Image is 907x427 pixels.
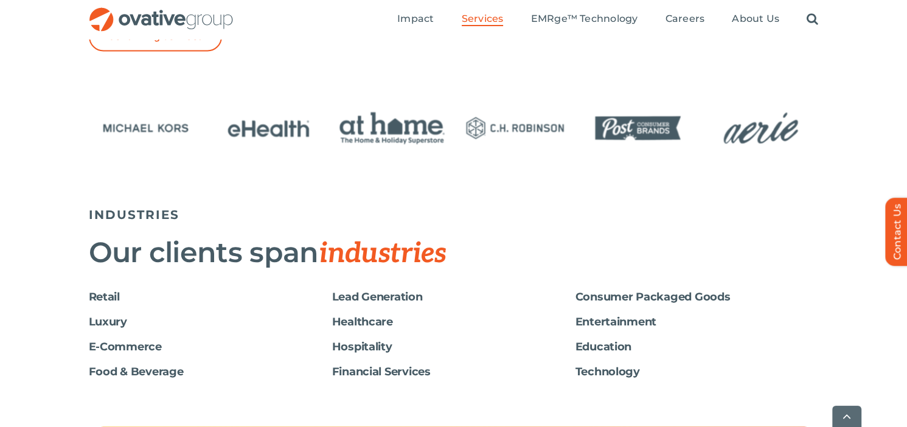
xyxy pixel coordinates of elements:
[88,6,234,18] a: OG_Full_horizontal_RGB
[732,13,779,26] a: About Us
[462,13,504,26] a: Services
[335,104,450,154] div: 15 / 24
[397,13,434,25] span: Impact
[575,290,819,303] h6: Consumer Packaged Goods
[332,340,575,353] h6: Hospitality
[575,340,819,353] h6: Education
[703,104,818,154] div: 18 / 24
[575,365,819,378] h6: Technology
[332,365,575,378] h6: Financial Services
[732,13,779,25] span: About Us
[332,290,575,303] h6: Lead Generation
[88,104,203,154] div: 13 / 24
[530,13,638,26] a: EMRge™ Technology
[89,365,332,378] h6: Food & Beverage
[397,13,434,26] a: Impact
[89,237,819,269] h2: Our clients span
[457,104,572,154] div: 16 / 24
[211,104,326,154] div: 14 / 24
[318,237,446,271] span: industries
[530,13,638,25] span: EMRge™ Technology
[665,13,705,25] span: Careers
[575,315,819,328] h6: Entertainment
[89,340,332,353] h6: E-Commerce
[89,207,819,222] h5: INDUSTRIES
[580,104,695,154] div: 17 / 24
[462,13,504,25] span: Services
[665,13,705,26] a: Careers
[332,315,575,328] h6: Healthcare
[807,13,818,26] a: Search
[89,315,332,328] h6: Luxury
[89,290,332,303] h6: Retail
